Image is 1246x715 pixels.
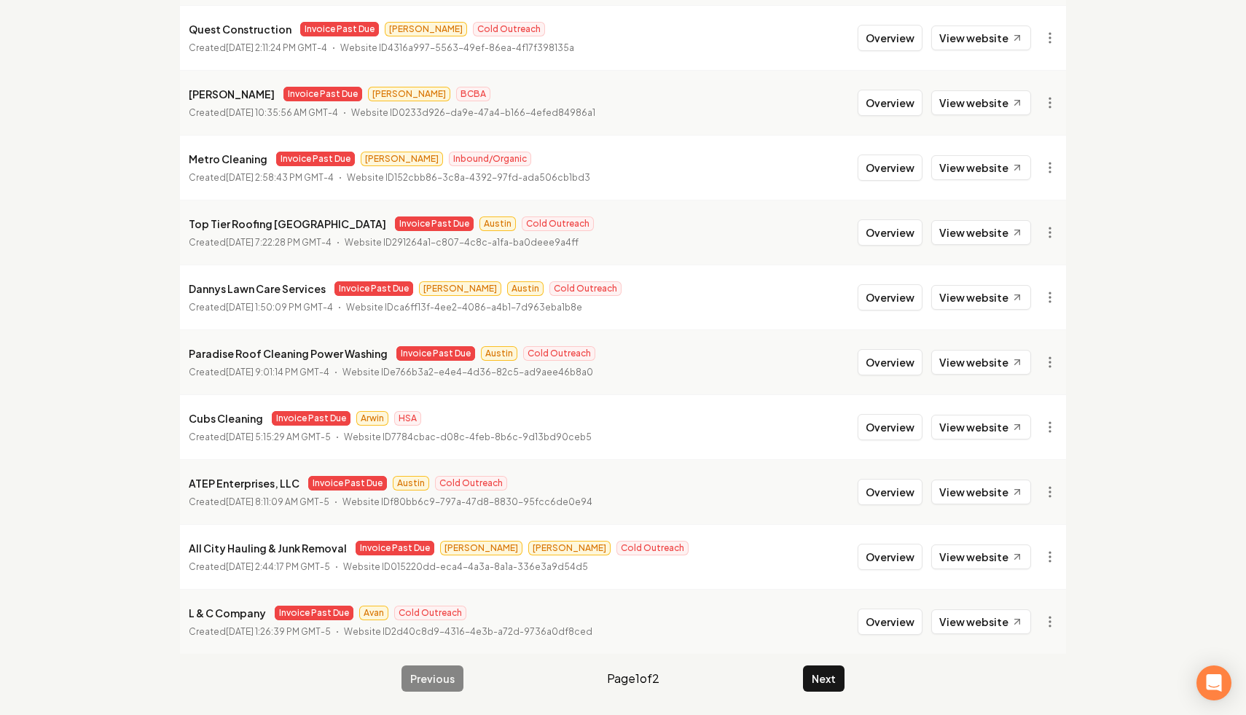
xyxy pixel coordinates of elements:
a: View website [931,544,1031,569]
span: Invoice Past Due [396,346,475,361]
p: Top Tier Roofing [GEOGRAPHIC_DATA] [189,215,386,233]
p: [PERSON_NAME] [189,85,275,103]
time: [DATE] 2:58:43 PM GMT-4 [226,172,334,183]
p: Created [189,495,329,509]
p: Dannys Lawn Care Services [189,280,326,297]
span: Cold Outreach [522,216,594,231]
p: Website ID ca6ff13f-4ee2-4086-a4b1-7d963eba1b8e [346,300,582,315]
p: Metro Cleaning [189,150,267,168]
span: Cold Outreach [435,476,507,491]
button: Overview [858,219,922,246]
time: [DATE] 5:15:29 AM GMT-5 [226,431,331,442]
p: Website ID 0233d926-da9e-47a4-b166-4efed84986a1 [351,106,595,120]
time: [DATE] 1:26:39 PM GMT-5 [226,626,331,637]
time: [DATE] 10:35:56 AM GMT-4 [226,107,338,118]
p: Created [189,235,332,250]
button: Overview [858,284,922,310]
span: HSA [394,411,421,426]
span: Page 1 of 2 [607,670,659,687]
p: Website ID 015220dd-eca4-4a3a-8a1a-336e3a9d54d5 [343,560,588,574]
a: View website [931,609,1031,634]
span: Cold Outreach [473,22,545,36]
span: [PERSON_NAME] [419,281,501,296]
span: Austin [479,216,516,231]
p: Cubs Cleaning [189,410,263,427]
time: [DATE] 9:01:14 PM GMT-4 [226,367,329,378]
span: Cold Outreach [523,346,595,361]
p: L & C Company [189,604,266,622]
p: Website ID 152cbb86-3c8a-4392-97fd-ada506cb1bd3 [347,171,590,185]
button: Overview [858,414,922,440]
time: [DATE] 7:22:28 PM GMT-4 [226,237,332,248]
p: Created [189,41,327,55]
span: Invoice Past Due [334,281,413,296]
a: View website [931,415,1031,439]
span: Inbound/Organic [449,152,531,166]
a: View website [931,26,1031,50]
p: Quest Construction [189,20,291,38]
p: ATEP Enterprises, LLC [189,474,299,492]
button: Overview [858,544,922,570]
span: BCBA [456,87,490,101]
time: [DATE] 2:11:24 PM GMT-4 [226,42,327,53]
span: Austin [481,346,517,361]
p: Paradise Roof Cleaning Power Washing [189,345,388,362]
span: Invoice Past Due [275,606,353,620]
p: Website ID 7784cbac-d08c-4feb-8b6c-9d13bd90ceb5 [344,430,592,445]
p: Created [189,560,330,574]
p: Website ID 2d40c8d9-4316-4e3b-a72d-9736a0df8ced [344,625,592,639]
p: Created [189,430,331,445]
button: Overview [858,25,922,51]
button: Overview [858,349,922,375]
time: [DATE] 2:44:17 PM GMT-5 [226,561,330,572]
button: Next [803,665,845,692]
span: [PERSON_NAME] [368,87,450,101]
button: Overview [858,479,922,505]
p: Created [189,300,333,315]
p: Created [189,625,331,639]
a: View website [931,285,1031,310]
span: Invoice Past Due [276,152,355,166]
span: [PERSON_NAME] [385,22,467,36]
span: [PERSON_NAME] [440,541,522,555]
a: View website [931,350,1031,375]
p: Created [189,171,334,185]
a: View website [931,155,1031,180]
span: Cold Outreach [549,281,622,296]
span: Austin [507,281,544,296]
span: Invoice Past Due [300,22,379,36]
span: Cold Outreach [616,541,689,555]
p: Created [189,365,329,380]
span: Avan [359,606,388,620]
p: All City Hauling & Junk Removal [189,539,347,557]
span: Invoice Past Due [356,541,434,555]
time: [DATE] 8:11:09 AM GMT-5 [226,496,329,507]
span: Invoice Past Due [395,216,474,231]
p: Website ID f80bb6c9-797a-47d8-8830-95fcc6de0e94 [342,495,592,509]
button: Overview [858,90,922,116]
span: Invoice Past Due [272,411,350,426]
a: View website [931,220,1031,245]
p: Website ID 291264a1-c807-4c8c-a1fa-ba0deee9a4ff [345,235,579,250]
span: Invoice Past Due [308,476,387,491]
p: Website ID e766b3a2-e4e4-4d36-82c5-ad9aee46b8a0 [342,365,593,380]
span: Austin [393,476,429,491]
button: Overview [858,609,922,635]
span: [PERSON_NAME] [361,152,443,166]
span: [PERSON_NAME] [528,541,611,555]
span: Invoice Past Due [283,87,362,101]
span: Arwin [356,411,388,426]
a: View website [931,90,1031,115]
p: Created [189,106,338,120]
a: View website [931,480,1031,504]
button: Overview [858,155,922,181]
p: Website ID 4316a997-5563-49ef-86ea-4f17f398135a [340,41,574,55]
div: Open Intercom Messenger [1196,665,1231,700]
time: [DATE] 1:50:09 PM GMT-4 [226,302,333,313]
span: Cold Outreach [394,606,466,620]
